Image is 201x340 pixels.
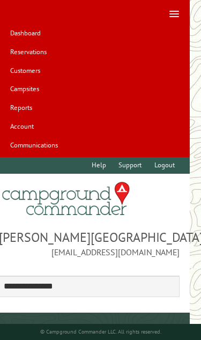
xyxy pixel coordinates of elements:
[40,328,161,335] small: © Campground Commander LLC. All rights reserved.
[114,157,147,174] a: Support
[87,157,111,174] a: Help
[5,44,51,61] a: Reservations
[5,100,37,116] a: Reports
[5,81,44,98] a: Campsites
[149,157,180,174] a: Logout
[5,25,46,42] a: Dashboard
[5,118,39,135] a: Account
[5,137,63,153] a: Communications
[5,62,45,79] a: Customers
